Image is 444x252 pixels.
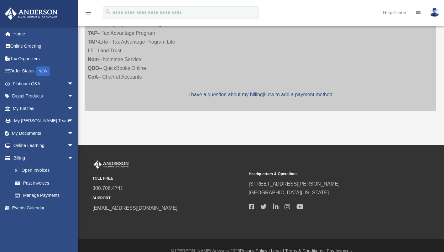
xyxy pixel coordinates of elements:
small: TOLL FREE [92,175,244,182]
strong: TAP-Lite [88,39,108,45]
span: $ [18,167,22,175]
a: My [PERSON_NAME] Teamarrow_drop_down [4,115,83,127]
strong: CAP [88,22,98,27]
a: My Documentsarrow_drop_down [4,127,83,139]
a: Home [4,28,83,40]
a: Online Ordering [4,40,83,53]
span: arrow_drop_down [67,152,80,165]
strong: Nom [88,57,99,62]
strong: QBO [88,66,99,71]
img: Anderson Advisors Platinum Portal [3,8,60,20]
a: $Open Invoices [9,164,77,177]
p: | [88,90,433,99]
span: arrow_drop_down [67,90,80,103]
small: SUPPORT [92,195,244,202]
strong: CoA [88,74,98,80]
span: arrow_drop_down [67,127,80,140]
a: Online Learningarrow_drop_down [4,139,83,152]
span: arrow_drop_down [67,102,80,115]
strong: TAP [88,30,97,36]
small: Headquarters & Operations [249,171,401,177]
a: I have a question about my billing [188,92,263,97]
a: [EMAIL_ADDRESS][DOMAIN_NAME] [92,205,177,211]
a: [STREET_ADDRESS][PERSON_NAME] [249,181,340,186]
strong: LT [88,48,93,53]
span: arrow_drop_down [67,139,80,152]
a: Tax Organizers [4,52,83,65]
a: Order StatusNEW [4,65,83,78]
a: Past Invoices [9,177,80,189]
img: User Pic [430,8,439,17]
a: My Entitiesarrow_drop_down [4,102,83,115]
img: Anderson Advisors Platinum Portal [92,160,130,169]
a: Digital Productsarrow_drop_down [4,90,83,102]
a: Manage Payments [9,189,80,202]
a: Events Calendar [4,202,83,214]
i: search [105,8,112,15]
span: arrow_drop_down [67,115,80,128]
a: Billingarrow_drop_down [4,152,80,164]
a: Platinum Q&Aarrow_drop_down [4,77,83,90]
i: menu [85,9,92,16]
a: 800.706.4741 [92,186,123,191]
a: menu [85,11,92,16]
span: arrow_drop_down [67,77,80,90]
div: NEW [36,66,50,76]
a: How to add a payment method [264,92,332,97]
a: [GEOGRAPHIC_DATA][US_STATE] [249,190,329,195]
